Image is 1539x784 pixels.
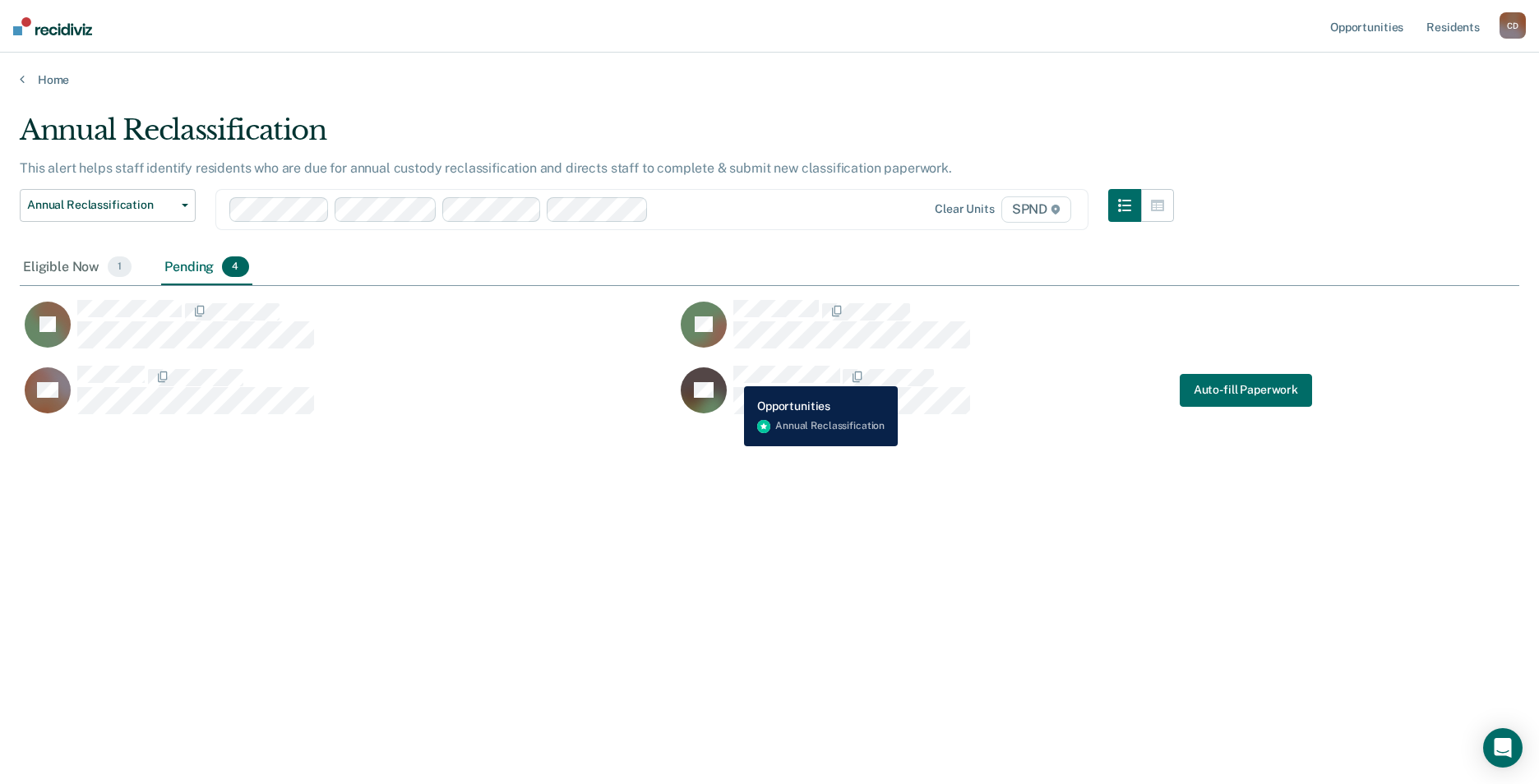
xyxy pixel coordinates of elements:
div: CaseloadOpportunityCell-00634203 [20,299,676,365]
div: CaseloadOpportunityCell-00115674 [676,299,1332,365]
div: Annual Reclassification [20,113,1174,160]
span: SPND [1001,196,1071,223]
a: Navigate to form link [1180,374,1312,407]
button: Auto-fill Paperwork [1180,374,1312,407]
a: Home [20,72,1519,87]
span: Annual Reclassification [27,198,175,212]
img: Recidiviz [13,17,92,35]
span: 1 [108,256,132,278]
div: CaseloadOpportunityCell-00612752 [676,365,1332,431]
div: Clear units [935,202,995,216]
span: 4 [222,256,248,278]
div: Open Intercom Messenger [1483,728,1523,768]
p: This alert helps staff identify residents who are due for annual custody reclassification and dir... [20,160,952,176]
div: CaseloadOpportunityCell-00226853 [20,365,676,431]
div: C D [1500,12,1526,39]
button: Annual Reclassification [20,189,196,222]
button: CD [1500,12,1526,39]
div: Pending4 [161,250,252,286]
div: Eligible Now1 [20,250,135,286]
